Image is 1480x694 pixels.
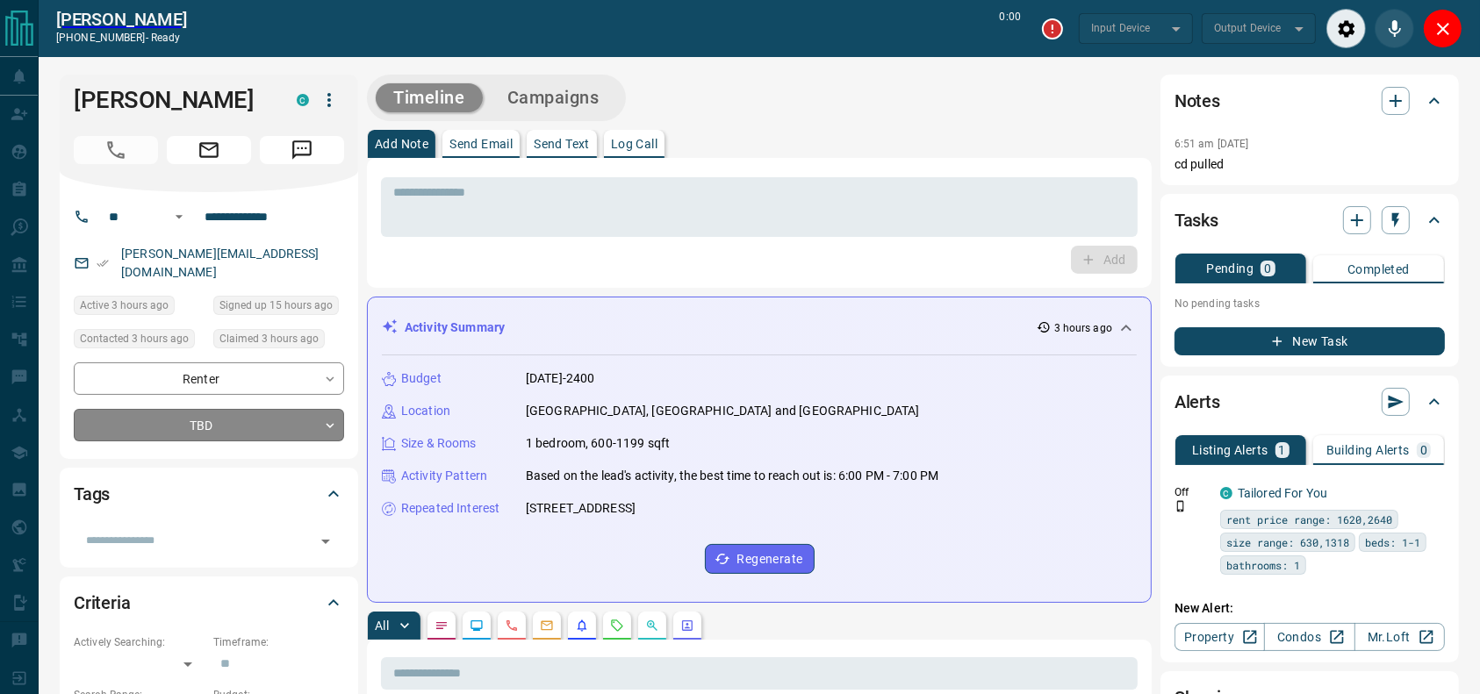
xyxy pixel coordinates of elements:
[1206,262,1254,275] p: Pending
[167,136,251,164] span: Email
[611,138,657,150] p: Log Call
[526,369,594,388] p: [DATE]-2400
[435,619,449,633] svg: Notes
[1375,9,1414,48] div: Mute
[260,136,344,164] span: Message
[74,473,344,515] div: Tags
[1175,327,1445,355] button: New Task
[219,330,319,347] span: Claimed 3 hours ago
[1175,206,1218,234] h2: Tasks
[1175,155,1445,174] p: cd pulled
[169,206,190,227] button: Open
[1347,263,1410,275] p: Completed
[1192,444,1268,456] p: Listing Alerts
[470,619,484,633] svg: Lead Browsing Activity
[1423,9,1462,48] div: Close
[213,329,344,354] div: Wed Aug 13 2025
[376,83,483,112] button: Timeline
[1238,486,1327,500] a: Tailored For You
[449,138,513,150] p: Send Email
[1175,388,1220,416] h2: Alerts
[1175,80,1445,122] div: Notes
[1175,199,1445,241] div: Tasks
[1175,87,1220,115] h2: Notes
[1264,262,1271,275] p: 0
[74,589,131,617] h2: Criteria
[1226,511,1392,528] span: rent price range: 1620,2640
[74,409,344,441] div: TBD
[1264,623,1354,651] a: Condos
[401,369,442,388] p: Budget
[505,619,519,633] svg: Calls
[490,83,617,112] button: Campaigns
[1220,487,1232,499] div: condos.ca
[526,434,670,453] p: 1 bedroom, 600-1199 sqft
[1175,623,1265,651] a: Property
[401,434,477,453] p: Size & Rooms
[74,480,110,508] h2: Tags
[382,311,1137,344] div: Activity Summary3 hours ago
[1054,320,1112,336] p: 3 hours ago
[74,362,344,395] div: Renter
[1000,9,1021,48] p: 0:00
[56,9,187,30] a: [PERSON_NAME]
[401,402,450,420] p: Location
[219,297,333,314] span: Signed up 15 hours ago
[1365,533,1420,551] span: beds: 1-1
[80,297,169,314] span: Active 3 hours ago
[680,619,694,633] svg: Agent Actions
[213,296,344,320] div: Tue Aug 12 2025
[610,619,624,633] svg: Requests
[526,402,920,420] p: [GEOGRAPHIC_DATA], [GEOGRAPHIC_DATA] and [GEOGRAPHIC_DATA]
[401,499,499,518] p: Repeated Interest
[526,467,938,485] p: Based on the lead's activity, the best time to reach out is: 6:00 PM - 7:00 PM
[74,634,205,650] p: Actively Searching:
[1175,599,1445,618] p: New Alert:
[540,619,554,633] svg: Emails
[1420,444,1427,456] p: 0
[213,634,344,650] p: Timeframe:
[1175,290,1445,317] p: No pending tasks
[1175,484,1210,500] p: Off
[80,330,189,347] span: Contacted 3 hours ago
[313,529,338,554] button: Open
[121,247,320,279] a: [PERSON_NAME][EMAIL_ADDRESS][DOMAIN_NAME]
[74,329,205,354] div: Wed Aug 13 2025
[1226,556,1300,574] span: bathrooms: 1
[1326,444,1410,456] p: Building Alerts
[74,86,270,114] h1: [PERSON_NAME]
[375,619,389,632] p: All
[1175,381,1445,423] div: Alerts
[56,30,187,46] p: [PHONE_NUMBER] -
[74,136,158,164] span: Call
[375,138,428,150] p: Add Note
[1175,500,1187,512] svg: Push Notification Only
[1175,138,1249,150] p: 6:51 am [DATE]
[1354,623,1445,651] a: Mr.Loft
[526,499,636,518] p: [STREET_ADDRESS]
[74,296,205,320] div: Wed Aug 13 2025
[401,467,487,485] p: Activity Pattern
[74,582,344,624] div: Criteria
[705,544,815,574] button: Regenerate
[97,257,109,269] svg: Email Verified
[297,94,309,106] div: condos.ca
[151,32,181,44] span: ready
[1326,9,1366,48] div: Audio Settings
[1279,444,1286,456] p: 1
[575,619,589,633] svg: Listing Alerts
[1226,533,1349,551] span: size range: 630,1318
[405,318,505,337] p: Activity Summary
[534,138,590,150] p: Send Text
[645,619,659,633] svg: Opportunities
